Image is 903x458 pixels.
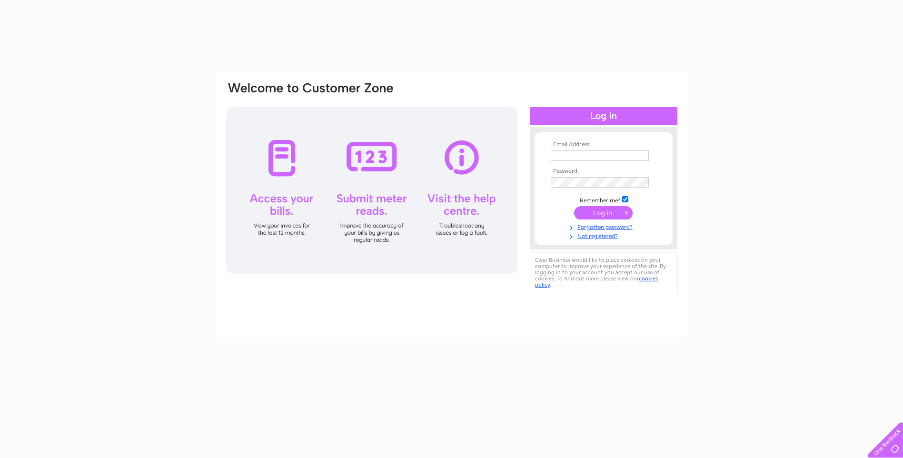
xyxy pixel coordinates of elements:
[548,195,659,204] td: Remember me?
[551,231,659,240] a: Not registered?
[530,252,677,293] div: Clear Business would like to place cookies on your computer to improve your experience of the sit...
[548,168,659,175] th: Password:
[548,141,659,148] th: Email Address:
[574,206,633,219] input: Submit
[535,275,658,288] a: cookies policy
[551,222,659,231] a: Forgotten password?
